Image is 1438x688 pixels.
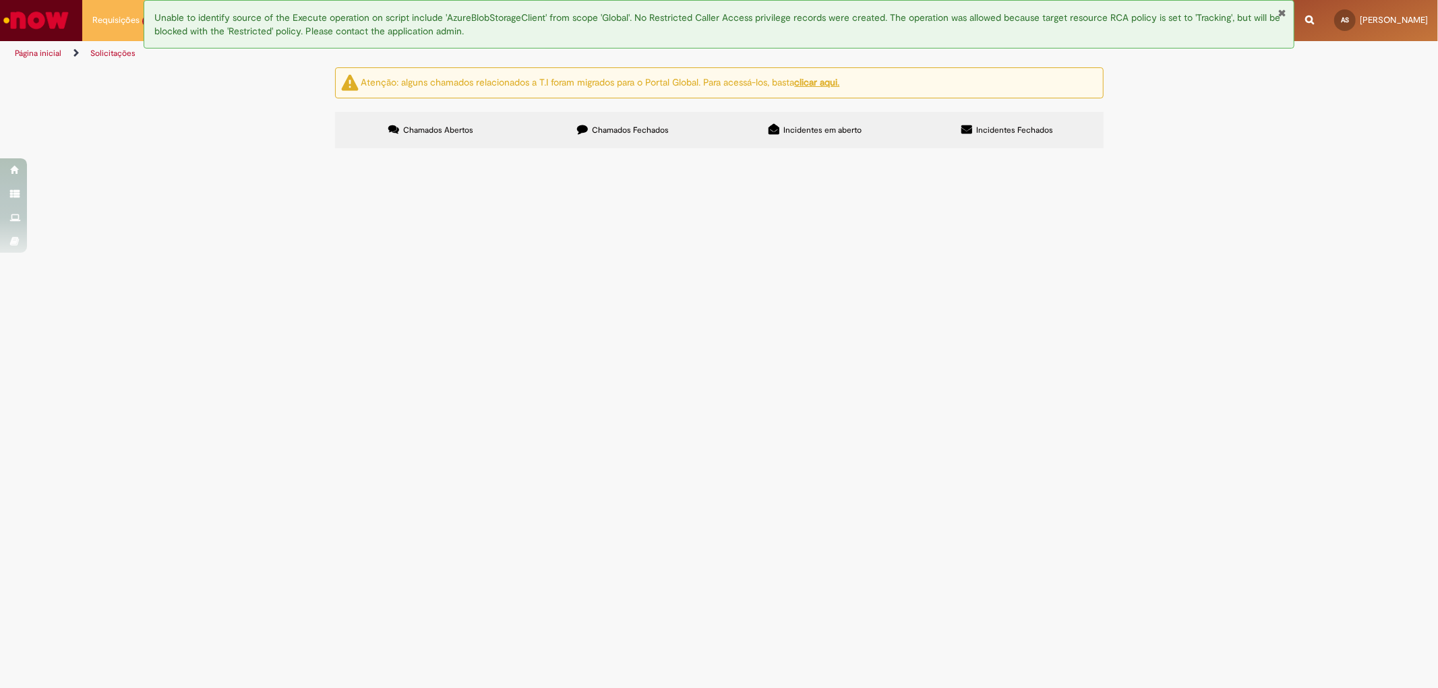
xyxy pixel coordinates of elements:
span: 4 [142,15,154,27]
ng-bind-html: Atenção: alguns chamados relacionados a T.I foram migrados para o Portal Global. Para acessá-los,... [361,76,840,88]
span: Unable to identify source of the Execute operation on script include 'AzureBlobStorageClient' fro... [154,11,1280,37]
span: [PERSON_NAME] [1360,14,1428,26]
ul: Trilhas de página [10,41,949,66]
span: Chamados Abertos [403,125,473,135]
img: ServiceNow [1,7,71,34]
span: Incidentes Fechados [976,125,1053,135]
a: Solicitações [90,48,136,59]
a: clicar aqui. [795,76,840,88]
span: Chamados Fechados [592,125,669,135]
span: Incidentes em aberto [783,125,862,135]
span: AS [1341,15,1349,24]
button: Fechar Notificação [1278,7,1287,18]
span: Requisições [92,13,140,27]
a: Página inicial [15,48,61,59]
